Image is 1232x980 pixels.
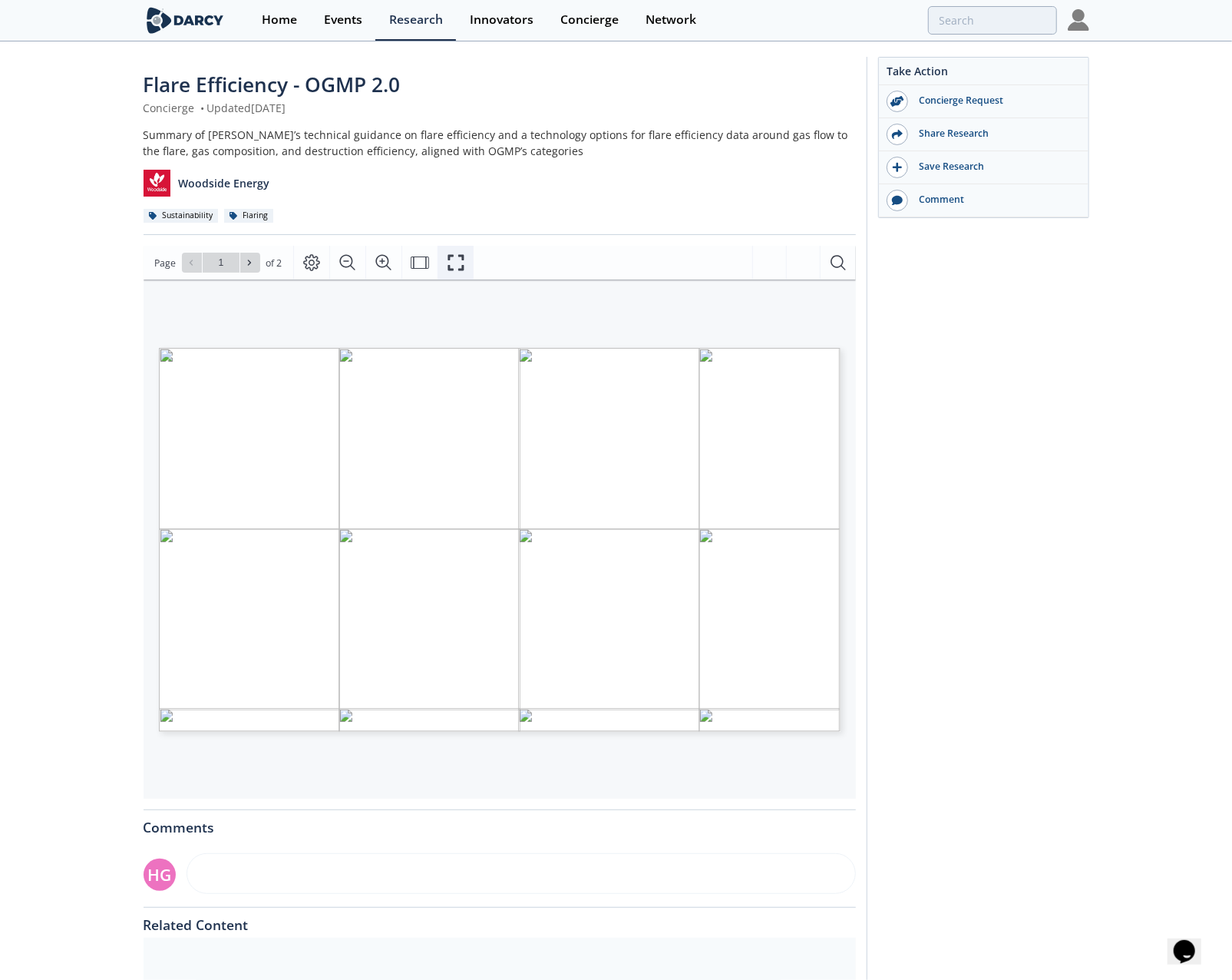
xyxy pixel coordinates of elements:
[1068,9,1089,31] img: Profile
[224,209,274,223] div: Flaring
[144,71,401,98] span: Flare Efficiency - OGMP 2.0
[178,175,269,191] p: Woodside Energy
[144,810,856,835] div: Comments
[144,7,227,34] img: logo-wide.svg
[560,14,619,26] div: Concierge
[144,100,856,116] div: Concierge Updated [DATE]
[144,908,856,932] div: Related Content
[470,14,533,26] div: Innovators
[198,101,207,115] span: •
[646,14,696,26] div: Network
[879,63,1088,85] div: Take Action
[144,859,176,891] div: HG
[1168,919,1217,965] iframe: chat widget
[262,14,297,26] div: Home
[908,94,1080,108] div: Concierge Request
[908,127,1080,141] div: Share Research
[908,160,1080,174] div: Save Research
[908,193,1080,207] div: Comment
[144,209,219,223] div: Sustainability
[144,127,856,159] div: Summary of [PERSON_NAME]’s technical guidance on flare efficiency and a technology options for fl...
[324,14,362,26] div: Events
[928,6,1057,35] input: Advanced Search
[389,14,443,26] div: Research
